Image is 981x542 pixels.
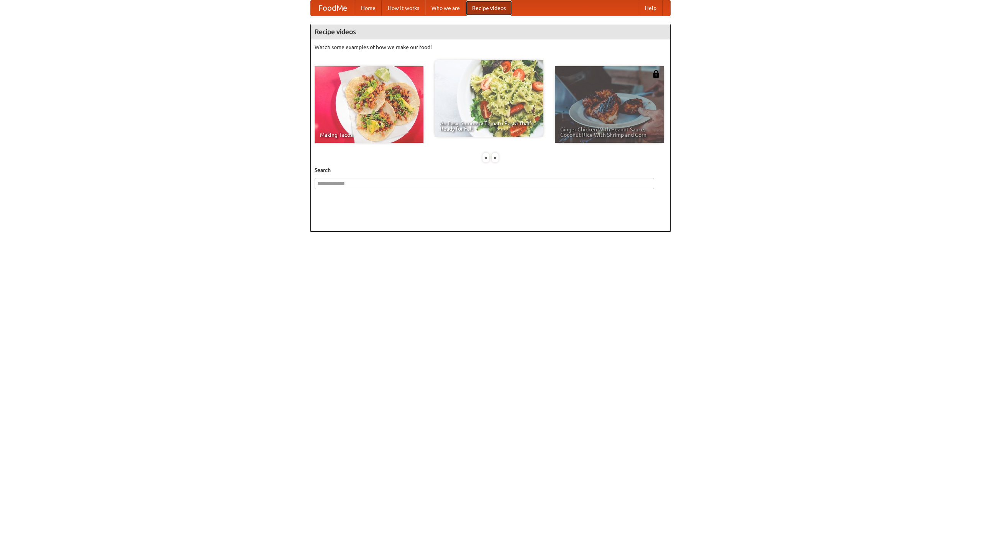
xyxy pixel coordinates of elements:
div: » [492,153,499,162]
a: Help [639,0,663,16]
span: An Easy, Summery Tomato Pasta That's Ready for Fall [440,121,538,131]
h4: Recipe videos [311,24,670,39]
a: Who we are [425,0,466,16]
div: « [482,153,489,162]
a: FoodMe [311,0,355,16]
h5: Search [315,166,666,174]
img: 483408.png [652,70,660,78]
span: Making Tacos [320,132,418,138]
a: Home [355,0,382,16]
a: An Easy, Summery Tomato Pasta That's Ready for Fall [435,60,543,137]
a: Recipe videos [466,0,512,16]
p: Watch some examples of how we make our food! [315,43,666,51]
a: How it works [382,0,425,16]
a: Making Tacos [315,66,423,143]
